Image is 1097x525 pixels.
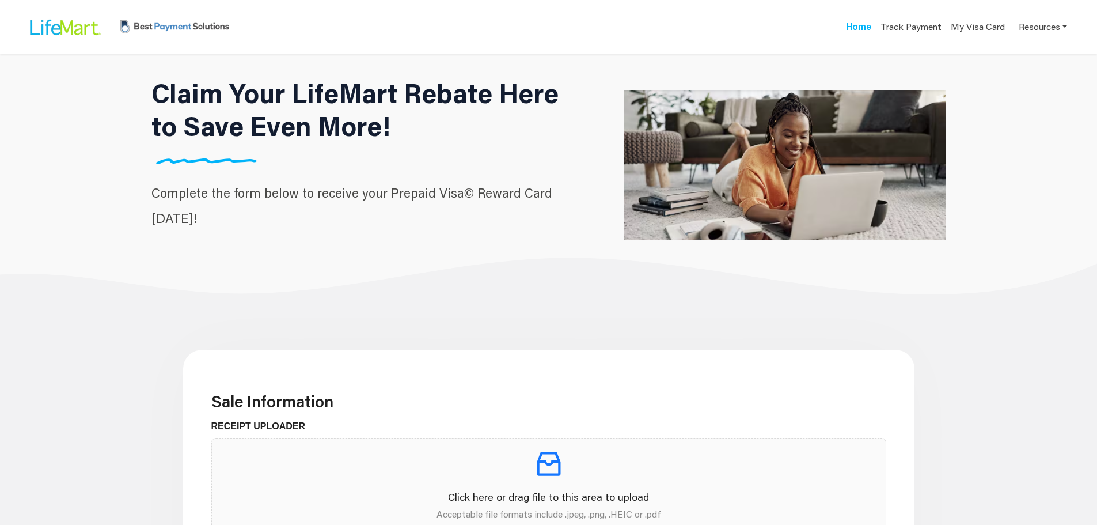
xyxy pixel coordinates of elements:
[211,392,886,411] h3: Sale Information
[151,77,576,142] h1: Claim Your LifeMart Rebate Here to Save Even More!
[221,489,876,505] p: Click here or drag file to this area to upload
[951,15,1005,39] a: My Visa Card
[151,180,576,231] p: Complete the form below to receive your Prepaid Visa© Reward Card [DATE]!
[21,9,107,46] img: LifeMart Logo
[880,20,942,37] a: Track Payment
[1019,15,1067,39] a: Resources
[21,7,232,46] a: LifeMart LogoBPS Logo
[151,158,262,164] img: Divider
[624,31,946,299] img: LifeMart Hero
[221,507,876,521] p: Acceptable file formats include .jpeg, .png, .HEIC or .pdf
[117,7,232,46] img: BPS Logo
[846,20,871,36] a: Home
[211,420,314,433] label: RECEIPT UPLOADER
[533,448,565,480] span: inbox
